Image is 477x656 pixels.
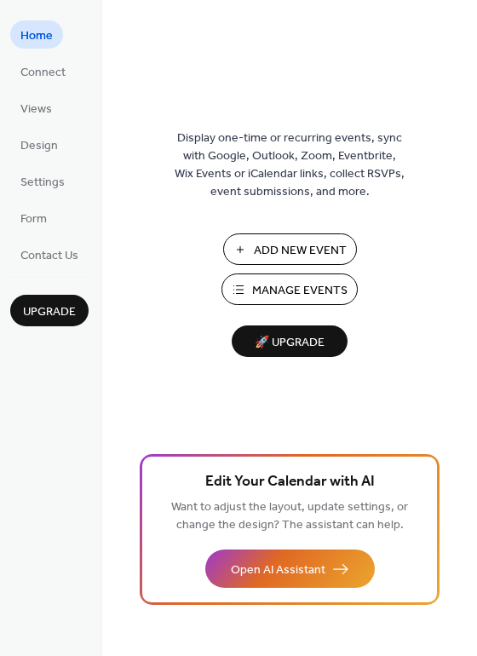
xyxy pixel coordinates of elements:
[205,550,375,588] button: Open AI Assistant
[254,242,347,260] span: Add New Event
[20,137,58,155] span: Design
[223,233,357,265] button: Add New Event
[175,129,405,201] span: Display one-time or recurring events, sync with Google, Outlook, Zoom, Eventbrite, Wix Events or ...
[23,303,76,321] span: Upgrade
[10,240,89,268] a: Contact Us
[232,325,348,357] button: 🚀 Upgrade
[20,101,52,118] span: Views
[10,94,62,122] a: Views
[10,167,75,195] a: Settings
[20,210,47,228] span: Form
[10,20,63,49] a: Home
[20,174,65,192] span: Settings
[20,64,66,82] span: Connect
[205,470,375,494] span: Edit Your Calendar with AI
[10,130,68,158] a: Design
[221,273,358,305] button: Manage Events
[231,561,325,579] span: Open AI Assistant
[20,247,78,265] span: Contact Us
[171,496,408,537] span: Want to adjust the layout, update settings, or change the design? The assistant can help.
[20,27,53,45] span: Home
[10,57,76,85] a: Connect
[10,204,57,232] a: Form
[242,331,337,354] span: 🚀 Upgrade
[10,295,89,326] button: Upgrade
[252,282,348,300] span: Manage Events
